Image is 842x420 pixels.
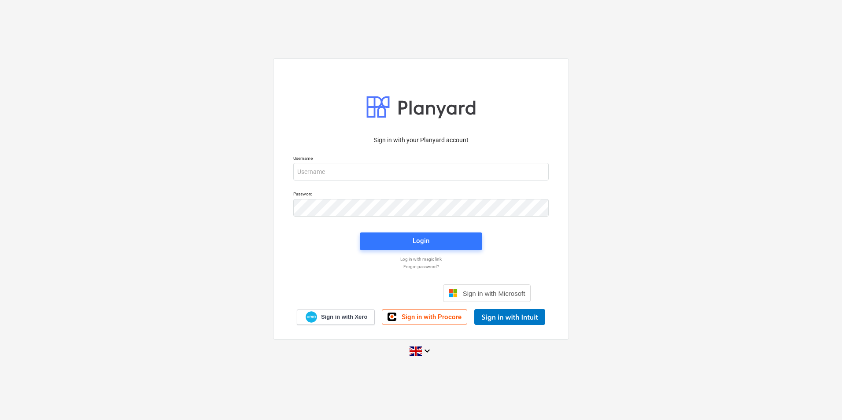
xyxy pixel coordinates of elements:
[297,309,375,325] a: Sign in with Xero
[360,232,482,250] button: Login
[798,378,842,420] iframe: Chat Widget
[413,235,429,247] div: Login
[289,264,553,269] a: Forgot password?
[306,311,317,323] img: Xero logo
[289,256,553,262] a: Log in with magic link
[463,290,525,297] span: Sign in with Microsoft
[402,313,462,321] span: Sign in with Procore
[321,313,367,321] span: Sign in with Xero
[293,155,549,163] p: Username
[293,136,549,145] p: Sign in with your Planyard account
[422,346,432,356] i: keyboard_arrow_down
[293,163,549,181] input: Username
[449,289,458,298] img: Microsoft logo
[382,309,467,324] a: Sign in with Procore
[293,191,549,199] p: Password
[307,284,440,303] iframe: Prisijungimas naudojant „Google“ mygtuką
